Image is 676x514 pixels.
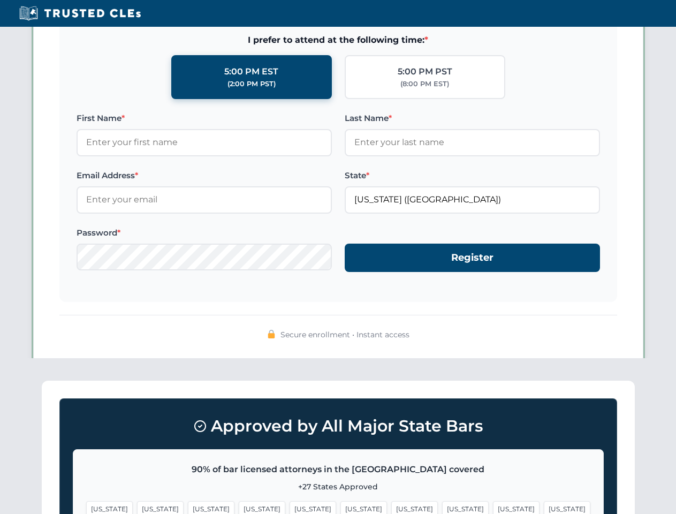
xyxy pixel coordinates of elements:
[345,244,600,272] button: Register
[77,112,332,125] label: First Name
[227,79,276,89] div: (2:00 PM PST)
[77,129,332,156] input: Enter your first name
[345,129,600,156] input: Enter your last name
[345,112,600,125] label: Last Name
[73,412,604,441] h3: Approved by All Major State Bars
[77,169,332,182] label: Email Address
[77,186,332,213] input: Enter your email
[77,226,332,239] label: Password
[345,169,600,182] label: State
[400,79,449,89] div: (8:00 PM EST)
[16,5,144,21] img: Trusted CLEs
[86,463,590,477] p: 90% of bar licensed attorneys in the [GEOGRAPHIC_DATA] covered
[280,329,409,341] span: Secure enrollment • Instant access
[267,330,276,338] img: 🔒
[345,186,600,213] input: Florida (FL)
[86,481,590,493] p: +27 States Approved
[224,65,278,79] div: 5:00 PM EST
[77,33,600,47] span: I prefer to attend at the following time:
[398,65,452,79] div: 5:00 PM PST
